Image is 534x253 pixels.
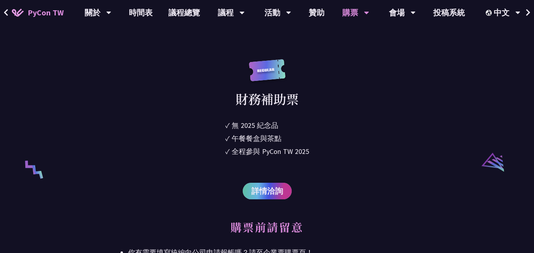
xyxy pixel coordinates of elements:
div: 全程參與 PyCon TW 2025 [232,146,309,157]
li: ✓ [225,146,309,157]
a: 詳情洽詢 [243,183,292,199]
li: ✓ [225,120,309,131]
img: regular.8f272d9.svg [247,59,287,90]
li: ✓ [225,133,309,144]
div: 午餐餐盒與茶點 [232,133,281,144]
div: 無 2025 紀念品 [232,120,278,131]
img: Home icon of PyCon TW 2025 [12,9,24,17]
span: 詳情洽詢 [251,185,283,197]
img: Locale Icon [486,10,494,16]
span: PyCon TW [28,7,64,19]
h2: 購票前請留意 [128,219,406,243]
div: 財務補助票 [236,89,299,108]
a: PyCon TW [4,3,72,22]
